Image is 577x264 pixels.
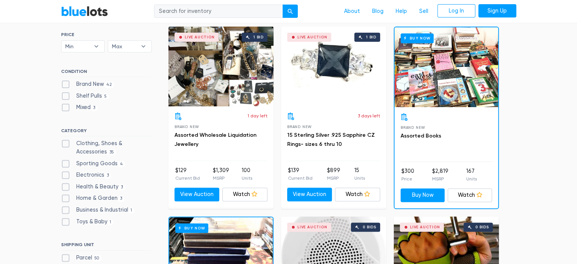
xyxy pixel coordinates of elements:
a: About [338,4,366,19]
h6: Buy Now [401,33,434,43]
li: $300 [401,167,414,182]
h6: CATEGORY [61,128,152,136]
label: Brand New [61,80,115,89]
span: 3 [91,105,98,111]
li: $899 [327,166,340,182]
label: Mixed [61,103,98,112]
a: 15 Sterling Silver .925 Sapphire CZ Rings- sizes 6 thru 10 [287,132,375,147]
h6: SHIPPING UNIT [61,242,152,250]
li: 100 [242,166,252,182]
a: Watch [335,188,380,201]
a: Watch [448,188,492,202]
label: Toys & Baby [61,218,114,226]
a: Assorted Wholesale Liquidation Jewellery [175,132,256,147]
p: Price [401,175,414,182]
span: Min [65,41,90,52]
b: ▾ [88,41,104,52]
p: MSRP [212,175,229,182]
p: Units [242,175,252,182]
span: Max [112,41,137,52]
p: MSRP [432,175,448,182]
li: 167 [466,167,477,182]
span: 3 [118,196,125,202]
p: Units [466,175,477,182]
span: 1 [107,219,114,225]
a: Sign Up [478,4,516,18]
li: $1,309 [212,166,229,182]
span: Brand New [287,125,312,129]
input: Search for inventory [154,5,283,18]
label: Electronics [61,171,112,179]
div: 0 bids [475,225,489,229]
span: 35 [107,149,116,155]
p: Units [354,175,365,182]
a: Live Auction 1 bid [281,27,386,106]
b: ▾ [135,41,151,52]
h6: CONDITION [61,69,152,77]
li: 15 [354,166,365,182]
div: Live Auction [297,225,327,229]
label: Clothing, Shoes & Accessories [61,139,152,156]
label: Parcel [61,254,102,262]
div: Live Auction [185,35,215,39]
div: Live Auction [297,35,327,39]
h6: PRICE [61,32,152,37]
div: 0 bids [363,225,376,229]
p: MSRP [327,175,340,182]
label: Home & Garden [61,194,125,202]
span: 3 [104,172,112,179]
a: Sell [413,4,434,19]
span: 3 [118,184,126,190]
label: Shelf Pulls [61,92,109,100]
a: Log In [437,4,475,18]
div: 1 bid [366,35,376,39]
a: Buy Now [395,27,498,107]
span: 50 [92,255,102,261]
a: Help [390,4,413,19]
span: 42 [104,82,115,88]
p: 3 days left [358,112,380,119]
li: $139 [288,166,313,182]
li: $129 [175,166,200,182]
li: $2,819 [432,167,448,182]
a: View Auction [175,188,220,201]
span: 4 [118,161,126,167]
a: Watch [222,188,267,201]
h6: Buy Now [175,223,208,233]
label: Business & Industrial [61,206,135,214]
label: Health & Beauty [61,183,126,191]
span: 1 [128,207,135,213]
label: Sporting Goods [61,160,126,168]
a: Blog [366,4,390,19]
div: 1 bid [253,35,264,39]
a: View Auction [287,188,332,201]
a: Live Auction 1 bid [168,27,274,106]
p: Current Bid [175,175,200,182]
span: Brand New [401,125,425,130]
p: Current Bid [288,175,313,182]
span: 5 [102,93,109,100]
a: BlueLots [61,6,108,17]
a: Buy Now [401,188,445,202]
div: Live Auction [410,225,440,229]
a: Assorted Books [401,133,441,139]
span: Brand New [175,125,199,129]
p: 1 day left [248,112,267,119]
